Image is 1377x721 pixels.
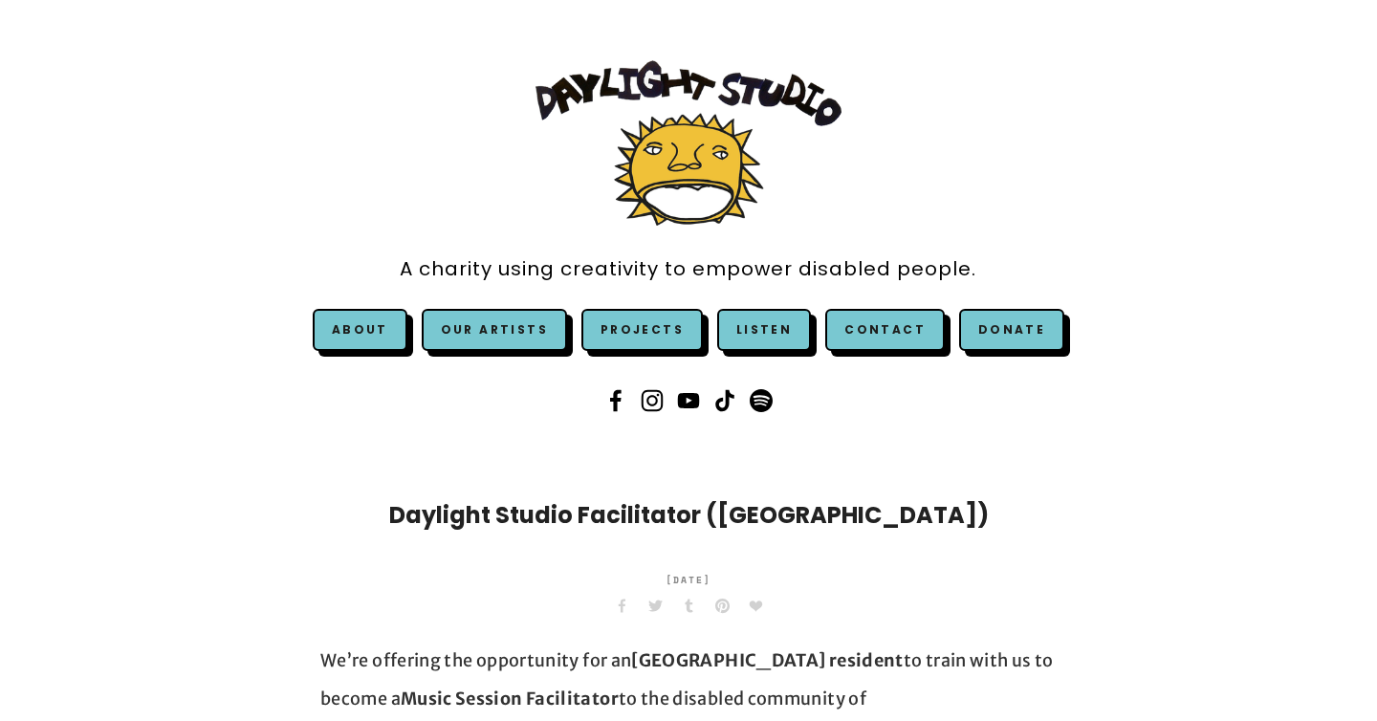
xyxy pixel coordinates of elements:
a: A charity using creativity to empower disabled people. [400,248,976,291]
img: Daylight Studio [535,60,841,226]
a: Contact [825,309,945,351]
strong: [GEOGRAPHIC_DATA] resident [631,649,903,671]
a: Donate [959,309,1064,351]
a: About [332,321,388,338]
a: Listen [736,321,792,338]
a: Our Artists [422,309,567,351]
time: [DATE] [666,561,711,600]
strong: Music Session Facilitator [401,688,619,710]
h1: Daylight Studio Facilitator ([GEOGRAPHIC_DATA]) [320,498,1057,533]
a: Projects [581,309,703,351]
